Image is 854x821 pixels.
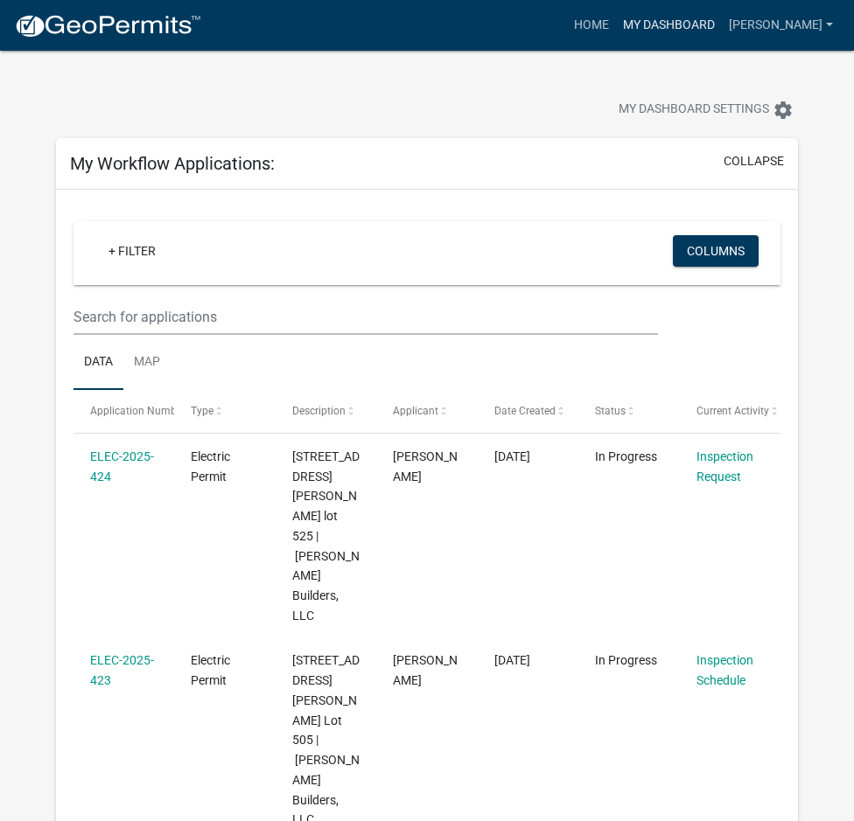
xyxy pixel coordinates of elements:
button: Columns [673,235,759,267]
span: William B Crist Jr [393,653,458,687]
datatable-header-cell: Type [174,390,275,432]
a: Data [73,335,123,391]
span: Electric Permit [191,449,230,484]
a: Map [123,335,171,391]
span: Date Created [494,405,556,417]
a: [PERSON_NAME] [722,9,840,42]
h5: My Workflow Applications: [70,153,275,174]
a: Inspection Schedule [696,653,753,687]
span: In Progress [595,449,657,463]
span: William B Crist Jr [393,449,458,484]
span: Applicant [393,405,438,417]
span: Current Activity [696,405,769,417]
span: Description [292,405,346,417]
datatable-header-cell: Applicant [376,390,477,432]
input: Search for applications [73,299,659,335]
a: ELEC-2025-423 [90,653,154,687]
span: In Progress [595,653,657,667]
span: 08/04/2025 [494,653,530,667]
datatable-header-cell: Description [276,390,376,432]
span: Status [595,405,626,417]
span: 08/04/2025 [494,449,530,463]
a: + Filter [94,235,170,267]
span: Electric Permit [191,653,230,687]
i: settings [773,100,794,121]
span: Type [191,405,213,417]
datatable-header-cell: Current Activity [679,390,780,432]
datatable-header-cell: Application Number [73,390,174,432]
span: 7995 Stacy Spring Blvd. lot 525 | Steve Thieneman Builders, LLC [292,449,360,623]
button: My Dashboard Settingssettings [605,93,808,127]
a: Home [567,9,616,42]
datatable-header-cell: Date Created [477,390,577,432]
span: My Dashboard Settings [619,100,769,121]
datatable-header-cell: Status [578,390,679,432]
span: Application Number [90,405,185,417]
a: Inspection Request [696,449,753,484]
a: ELEC-2025-424 [90,449,154,484]
button: collapse [724,152,784,170]
a: My Dashboard [616,9,722,42]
